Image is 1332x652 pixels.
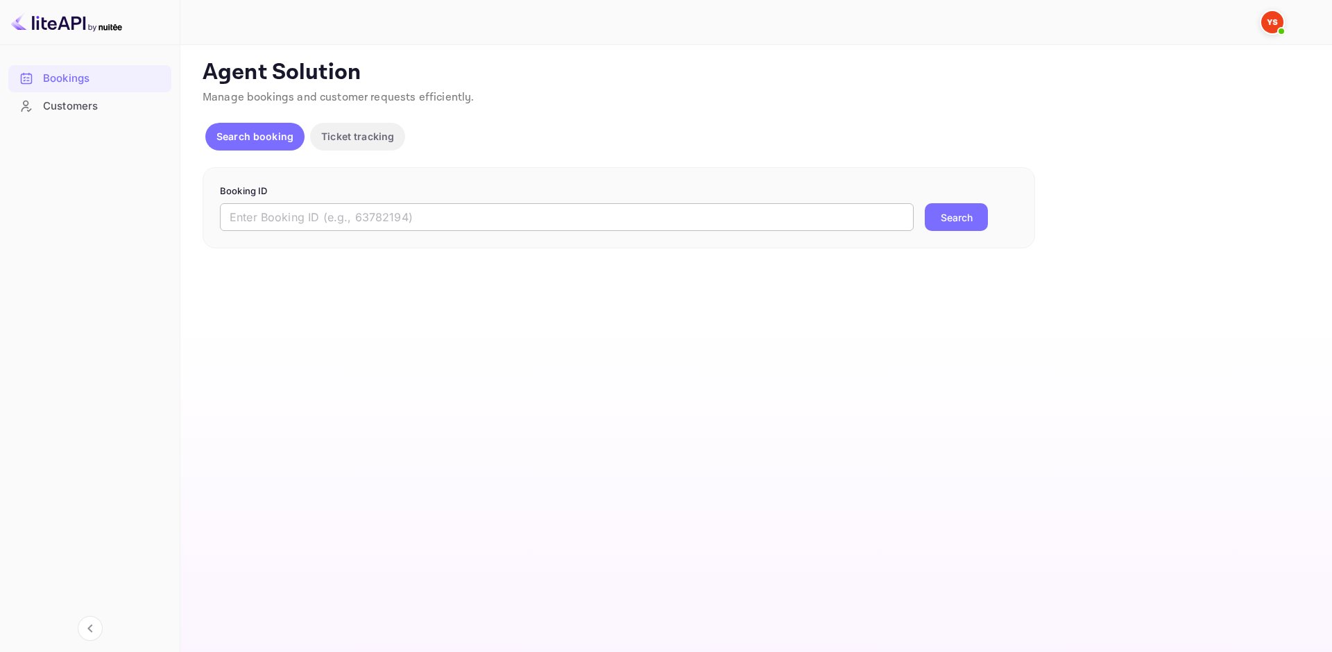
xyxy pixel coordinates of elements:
div: Bookings [43,71,164,87]
img: Yandex Support [1261,11,1283,33]
div: Customers [43,98,164,114]
span: Manage bookings and customer requests efficiently. [203,90,475,105]
p: Search booking [216,129,293,144]
p: Agent Solution [203,59,1307,87]
p: Ticket tracking [321,129,394,144]
img: LiteAPI logo [11,11,122,33]
p: Booking ID [220,185,1018,198]
div: Customers [8,93,171,120]
div: Bookings [8,65,171,92]
button: Collapse navigation [78,616,103,641]
button: Search [925,203,988,231]
a: Customers [8,93,171,119]
input: Enter Booking ID (e.g., 63782194) [220,203,914,231]
a: Bookings [8,65,171,91]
